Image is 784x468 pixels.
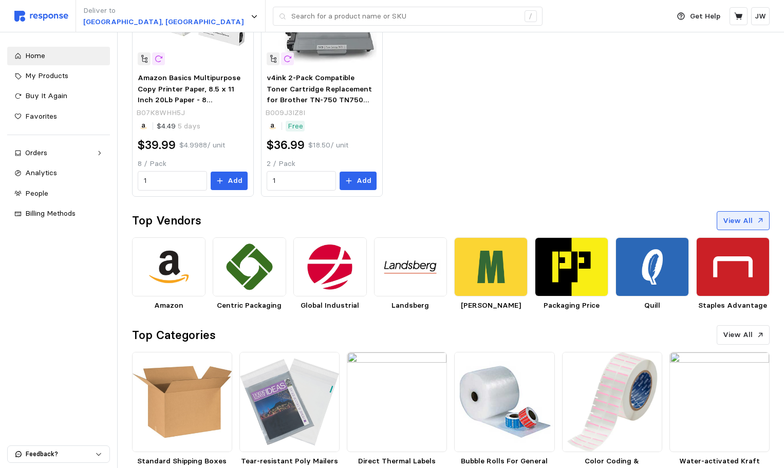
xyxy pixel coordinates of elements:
button: View All [717,325,770,345]
h2: $39.99 [138,137,176,153]
p: B07K8WHH5J [136,107,185,119]
img: 771c76c0-1592-4d67-9e09-d6ea890d945b.png [293,237,367,296]
img: s0950253_sc7 [239,352,340,452]
input: Qty [273,172,330,190]
p: Direct Thermal Labels [347,456,447,467]
img: L_302020.jpg [132,352,232,452]
p: Packaging Price [535,300,608,311]
h2: Top Vendors [132,213,201,229]
button: JW [751,7,770,25]
span: Analytics [25,168,57,177]
p: Feedback? [26,450,95,459]
button: Add [211,172,248,190]
p: $4.49 [157,121,200,132]
p: Centric Packaging [213,300,286,311]
p: 2 / Pack [267,158,377,170]
p: [GEOGRAPHIC_DATA], [GEOGRAPHIC_DATA] [83,16,244,28]
div: / [525,10,537,23]
span: Favorites [25,111,57,121]
a: Buy It Again [7,87,110,105]
a: Favorites [7,107,110,126]
img: 63258c51-adb8-4b2a-9b0d-7eba9747dc41.png [696,237,770,296]
span: Home [25,51,45,60]
p: Get Help [690,11,720,22]
input: Search for a product name or SKU [291,7,519,26]
p: Amazon [132,300,206,311]
img: 60DY22_AS01 [347,352,447,452]
button: Add [340,172,377,190]
span: Buy It Again [25,91,67,100]
button: Get Help [671,7,726,26]
img: b57ebca9-4645-4b82-9362-c975cc40820f.png [213,237,286,296]
img: THT-152-494-PK.webp [562,352,662,452]
a: Home [7,47,110,65]
img: bfee157a-10f7-4112-a573-b61f8e2e3b38.png [615,237,689,296]
p: Landsberg [374,300,447,311]
p: JW [755,11,766,22]
img: 28d3e18e-6544-46cd-9dd4-0f3bdfdd001e.png [454,237,528,296]
a: Billing Methods [7,204,110,223]
img: 7d13bdb8-9cc8-4315-963f-af194109c12d.png [374,237,447,296]
span: 5 days [176,121,200,130]
p: Standard Shipping Boxes [132,456,232,467]
p: 8 / Pack [138,158,248,170]
img: 23M285_GC01 [669,352,770,452]
a: Analytics [7,164,110,182]
p: Free [288,121,303,132]
span: People [25,189,48,198]
p: Global Industrial [293,300,367,311]
img: 1fd4c12a-3439-4c08-96e1-85a7cf36c540.png [535,237,608,296]
h2: Top Categories [132,327,216,343]
span: Amazon Basics Multipurpose Copy Printer Paper, 8.5 x 11 Inch 20Lb Paper - 8 [PERSON_NAME] Case (4... [138,73,242,138]
p: Quill [615,300,689,311]
p: View All [723,215,753,227]
button: View All [717,211,770,231]
img: d7805571-9dbc-467d-9567-a24a98a66352.png [132,237,206,296]
img: svg%3e [14,11,68,22]
p: Add [228,175,242,186]
a: My Products [7,67,110,85]
p: $18.50 / unit [308,140,348,151]
p: Tear-resistant Poly Mailers [239,456,340,467]
a: People [7,184,110,203]
h2: $36.99 [267,137,305,153]
input: Qty [144,172,201,190]
p: View All [723,329,753,341]
span: Billing Methods [25,209,76,218]
p: $4.9988 / unit [179,140,225,151]
img: l_LIND100002060_LIND100002080_LIND100003166_11-15.jpg [454,352,554,452]
div: Orders [25,147,92,159]
p: B009J3IZ8I [265,107,305,119]
p: Add [357,175,371,186]
p: Deliver to [83,5,244,16]
p: [PERSON_NAME] [454,300,528,311]
span: My Products [25,71,68,80]
span: v4ink 2-Pack Compatible Toner Cartridge Replacement for Brother TN-750 TN750 TN-720 TN720 High Yi... [267,73,372,160]
button: Feedback? [8,446,109,462]
p: Staples Advantage [696,300,770,311]
a: Orders [7,144,110,162]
